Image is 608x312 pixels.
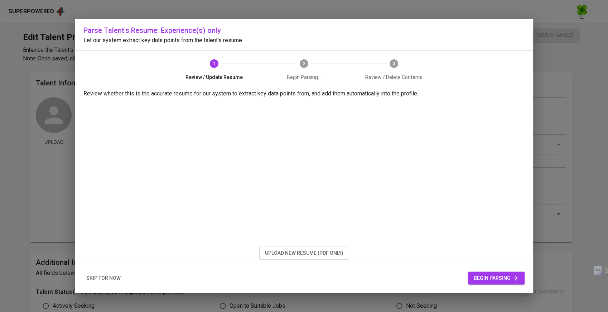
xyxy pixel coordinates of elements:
[83,25,525,36] h6: Parse Talent's Resume: Experience(s) only
[303,61,305,66] text: 2
[392,61,395,66] text: 3
[83,272,124,285] button: skip for now
[262,74,346,81] span: Begin Parsing...
[259,247,349,260] button: upload new resume (pdf only)
[213,61,216,66] text: 1
[474,274,519,283] span: begin parsing
[83,36,525,45] p: Let our system extract key data points from the talent's resume.
[468,272,525,285] button: begin parsing
[86,274,121,283] span: skip for now
[172,74,256,81] span: Review / Update Resume
[265,249,343,258] span: upload new resume (pdf only)
[83,89,525,98] p: Review whether this is the accurate resume for our system to extract key data points from, and ad...
[83,101,525,244] iframe: b427198972fc6dbe6a85924a27839720.pdf
[352,74,436,81] span: Review / Delete Contents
